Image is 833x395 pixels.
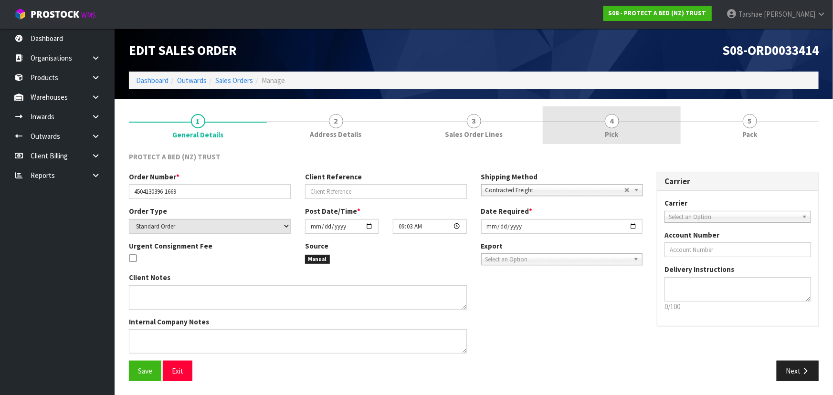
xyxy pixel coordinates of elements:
[305,206,360,216] label: Post Date/Time
[738,10,762,19] span: Tarshae
[605,114,619,128] span: 4
[485,254,630,265] span: Select an Option
[129,172,179,182] label: Order Number
[138,366,152,375] span: Save
[467,114,481,128] span: 3
[742,129,757,139] span: Pack
[129,42,236,58] span: Edit Sales Order
[664,264,734,274] label: Delivery Instructions
[262,76,285,85] span: Manage
[31,8,79,21] span: ProStock
[305,241,328,251] label: Source
[664,198,687,208] label: Carrier
[81,10,96,20] small: WMS
[177,76,207,85] a: Outwards
[485,185,624,196] span: Contracted Freight
[329,114,343,128] span: 2
[669,211,798,223] span: Select an Option
[136,76,169,85] a: Dashboard
[172,130,223,140] span: General Details
[603,6,712,21] a: S08 - PROTECT A BED (NZ) TRUST
[129,317,209,327] label: Internal Company Notes
[14,8,26,20] img: cube-alt.png
[305,172,362,182] label: Client Reference
[481,241,503,251] label: Export
[305,184,467,199] input: Client Reference
[129,152,221,161] span: PROTECT A BED (NZ) TRUST
[129,184,291,199] input: Order Number
[129,145,819,388] span: General Details
[305,255,330,264] span: Manual
[481,206,533,216] label: Date Required
[764,10,815,19] span: [PERSON_NAME]
[664,301,811,312] p: 0/100
[664,242,811,257] input: Account Number
[743,114,757,128] span: 5
[609,9,706,17] strong: S08 - PROTECT A BED (NZ) TRUST
[310,129,362,139] span: Address Details
[129,206,167,216] label: Order Type
[605,129,619,139] span: Pick
[777,361,819,381] button: Next
[129,361,161,381] button: Save
[163,361,192,381] button: Exit
[129,241,212,251] label: Urgent Consignment Fee
[722,42,819,58] span: S08-ORD0033414
[215,76,253,85] a: Sales Orders
[445,129,503,139] span: Sales Order Lines
[129,272,170,282] label: Client Notes
[664,230,719,240] label: Account Number
[664,177,811,186] h3: Carrier
[191,114,205,128] span: 1
[481,172,538,182] label: Shipping Method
